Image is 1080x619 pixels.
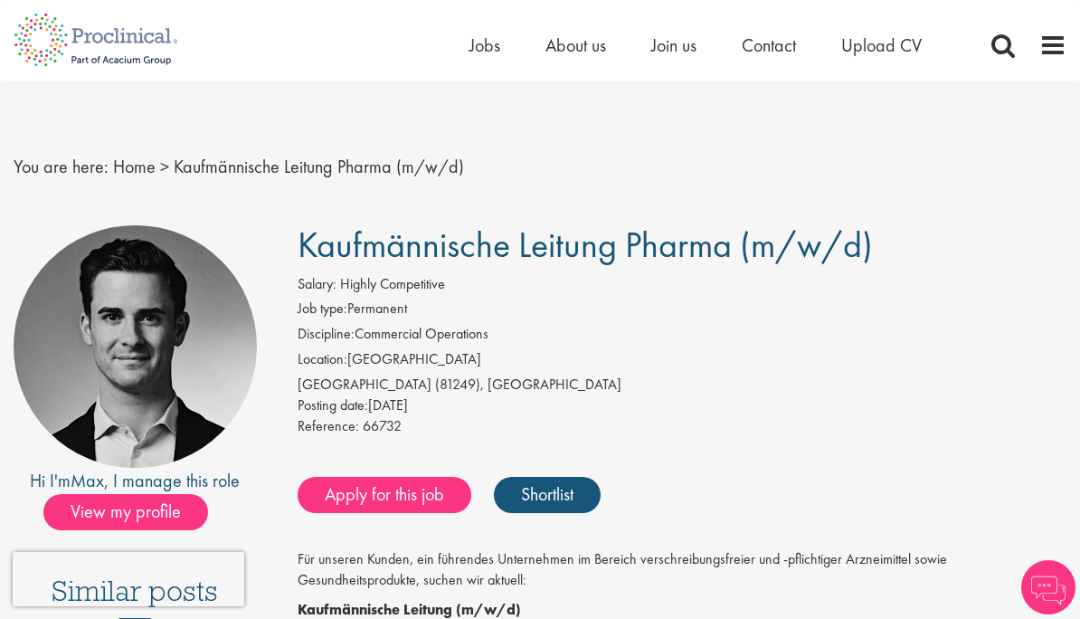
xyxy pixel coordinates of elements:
[13,552,244,606] iframe: reCAPTCHA
[841,33,922,57] a: Upload CV
[174,155,464,178] span: Kaufmännische Leitung Pharma (m/w/d)
[14,225,257,469] img: imeage of recruiter Max Slevogt
[160,155,169,178] span: >
[742,33,796,57] a: Contact
[494,477,601,513] a: Shortlist
[469,33,500,57] a: Jobs
[43,494,208,530] span: View my profile
[363,416,402,435] span: 66732
[298,324,1067,349] li: Commercial Operations
[71,469,104,492] a: Max
[298,274,336,295] label: Salary:
[298,395,1067,416] div: [DATE]
[651,33,696,57] a: Join us
[298,375,1067,395] div: [GEOGRAPHIC_DATA] (81249), [GEOGRAPHIC_DATA]
[298,299,1067,324] li: Permanent
[298,395,368,414] span: Posting date:
[113,155,156,178] a: breadcrumb link
[14,468,257,494] div: Hi I'm , I manage this role
[298,477,471,513] a: Apply for this job
[298,600,521,619] strong: Kaufmännische Leitung (m/w/d)
[298,549,1067,591] p: Für unseren Kunden, ein führendes Unternehmen im Bereich verschreibungsfreier und -pflichtiger Ar...
[298,349,347,370] label: Location:
[298,222,873,268] span: Kaufmännische Leitung Pharma (m/w/d)
[545,33,606,57] a: About us
[298,416,359,437] label: Reference:
[14,155,109,178] span: You are here:
[298,299,347,319] label: Job type:
[1021,560,1075,614] img: Chatbot
[298,324,355,345] label: Discipline:
[340,274,445,293] span: Highly Competitive
[298,349,1067,375] li: [GEOGRAPHIC_DATA]
[43,498,226,521] a: View my profile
